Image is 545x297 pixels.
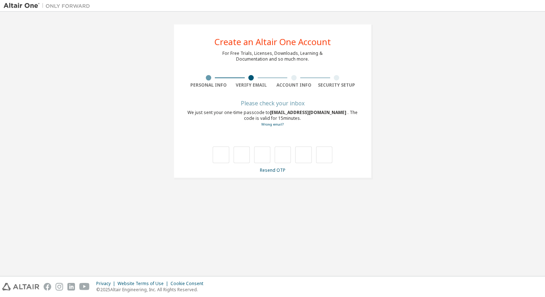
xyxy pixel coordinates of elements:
[270,109,347,115] span: [EMAIL_ADDRESS][DOMAIN_NAME]
[260,167,285,173] a: Resend OTP
[187,101,358,105] div: Please check your inbox
[272,82,315,88] div: Account Info
[222,51,323,62] div: For Free Trials, Licenses, Downloads, Learning & Documentation and so much more.
[67,283,75,291] img: linkedin.svg
[96,287,208,293] p: © 2025 Altair Engineering, Inc. All Rights Reserved.
[261,122,284,127] a: Go back to the registration form
[214,38,331,46] div: Create an Altair One Account
[187,110,358,127] div: We just sent your one-time passcode to . The code is valid for 15 minutes.
[118,281,170,287] div: Website Terms of Use
[56,283,63,291] img: instagram.svg
[79,283,90,291] img: youtube.svg
[96,281,118,287] div: Privacy
[230,82,273,88] div: Verify Email
[2,283,39,291] img: altair_logo.svg
[315,82,358,88] div: Security Setup
[187,82,230,88] div: Personal Info
[4,2,94,9] img: Altair One
[44,283,51,291] img: facebook.svg
[170,281,208,287] div: Cookie Consent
